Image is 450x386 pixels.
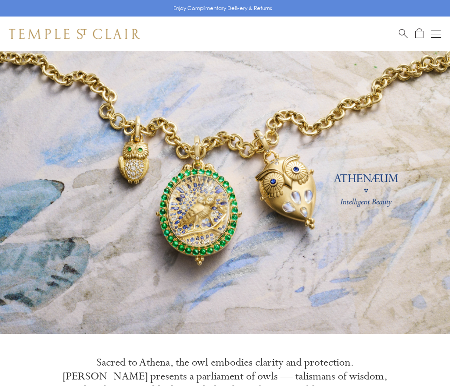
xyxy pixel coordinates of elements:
a: Open Shopping Bag [415,28,423,39]
p: Enjoy Complimentary Delivery & Returns [173,4,272,13]
img: Temple St. Clair [9,29,140,39]
a: Search [399,28,408,39]
button: Open navigation [431,29,441,39]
